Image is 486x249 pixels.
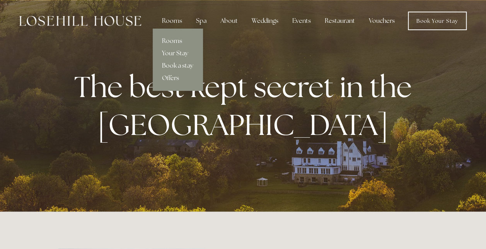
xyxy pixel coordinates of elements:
div: Rooms [156,13,188,29]
div: Events [286,13,317,29]
strong: The best kept secret in the [GEOGRAPHIC_DATA] [74,68,418,143]
a: Book a stay [153,60,203,72]
a: Your Stay [153,47,203,60]
div: Restaurant [319,13,361,29]
a: Rooms [153,35,203,47]
a: Offers [153,72,203,84]
div: Weddings [246,13,285,29]
div: Spa [190,13,213,29]
a: Vouchers [363,13,401,29]
a: Book Your Stay [408,12,467,30]
div: About [214,13,244,29]
img: Losehill House [19,16,141,26]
